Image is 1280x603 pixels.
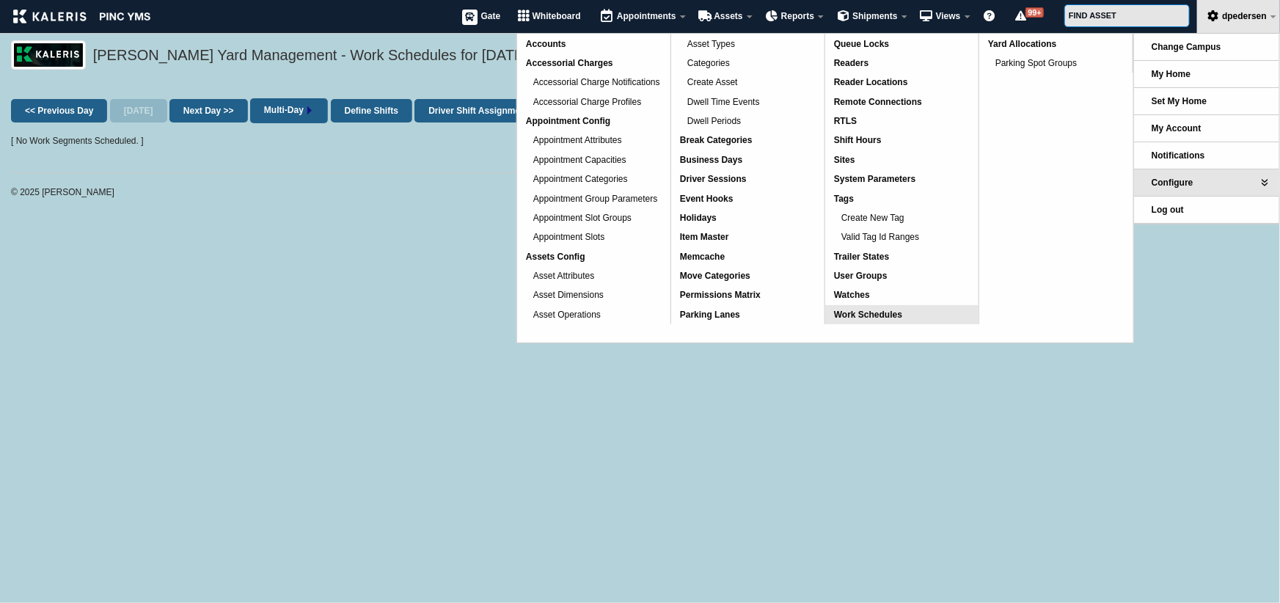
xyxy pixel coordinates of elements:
span: Appointment Slot Groups [533,213,632,223]
span: Item Master [680,232,729,242]
span: Gate [481,11,501,21]
span: Shift Hours [834,135,882,145]
h5: [PERSON_NAME] Yard Management - Work Schedules for [DATE] [93,45,1262,70]
span: Log out [1152,205,1184,215]
span: User Groups [834,271,888,281]
span: Set My Home [1152,96,1207,106]
span: Tags [834,194,854,204]
span: Assets [714,11,742,21]
span: Asset Types [687,39,735,49]
span: Views [936,11,961,21]
div: © 2025 [PERSON_NAME] [11,188,326,197]
span: Appointment Group Parameters [533,194,657,204]
span: Appointment Capacities [533,155,626,165]
span: Queue Locks [834,39,889,49]
span: Remote Connections [834,97,922,107]
img: logo_pnc-prd.png [11,40,86,70]
span: Appointments [617,11,676,21]
span: Memcache [680,252,725,262]
span: Watches [834,290,870,300]
a: [DATE] [110,99,167,123]
span: Reports [781,11,814,21]
span: Accounts [526,39,566,49]
span: Configure [1152,178,1193,188]
p: [ No Work Segments Scheduled. ] [11,134,1269,148]
span: Driver Sessions [680,174,747,184]
img: kaleris_pinc-9d9452ea2abe8761a8e09321c3823821456f7e8afc7303df8a03059e807e3f55.png [13,10,150,23]
span: Dwell Periods [687,116,741,126]
span: Event Hooks [680,194,734,204]
a: Define Shifts [331,99,412,123]
span: Accessorial Charge Profiles [533,97,641,107]
a: Driver Shift Assignments [414,99,547,123]
span: Work Schedules [834,310,902,320]
span: Reader Locations [834,77,908,87]
span: Parking Spot Groups [995,58,1077,68]
span: Appointment Slots [533,232,604,242]
span: Trailer States [834,252,889,262]
span: Assets Config [526,252,585,262]
span: Change Campus [1152,42,1221,52]
a: << Previous Day [11,99,107,123]
span: Permissions Matrix [680,290,761,300]
span: Notifications [1152,150,1205,161]
span: Accessorial Charge Notifications [533,77,660,87]
span: My Account [1152,123,1202,134]
li: Configure [1134,169,1279,197]
span: System Parameters [834,174,915,184]
span: Parking Lanes [680,310,740,320]
span: Appointment Categories [533,174,628,184]
input: FIND ASSET [1064,4,1190,27]
span: Move Categories [680,271,750,281]
span: Categories [687,58,730,68]
span: Appointment Config [526,116,610,126]
span: Whiteboard [533,11,581,21]
span: Asset Attributes [533,271,594,281]
span: Create New Tag [841,213,904,223]
span: 99+ [1025,7,1044,18]
span: My Home [1152,69,1191,79]
span: Readers [834,58,868,68]
span: Appointment Attributes [533,135,622,145]
span: Create Asset [687,77,738,87]
span: Yard Allocations [988,39,1057,49]
span: Break Categories [680,135,753,145]
span: Asset Dimensions [533,290,604,300]
span: RTLS [834,116,857,126]
a: Multi-Day [250,98,328,123]
span: Shipments [852,11,897,21]
span: Asset Operations [533,310,601,320]
span: Dwell Time Events [687,97,760,107]
span: Valid Tag Id Ranges [841,232,919,242]
span: Holidays [680,213,717,223]
span: Sites [834,155,855,165]
span: dpedersen [1222,11,1267,21]
a: Next Day >> [169,99,248,123]
span: Accessorial Charges [526,58,613,68]
span: Business Days [680,155,742,165]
